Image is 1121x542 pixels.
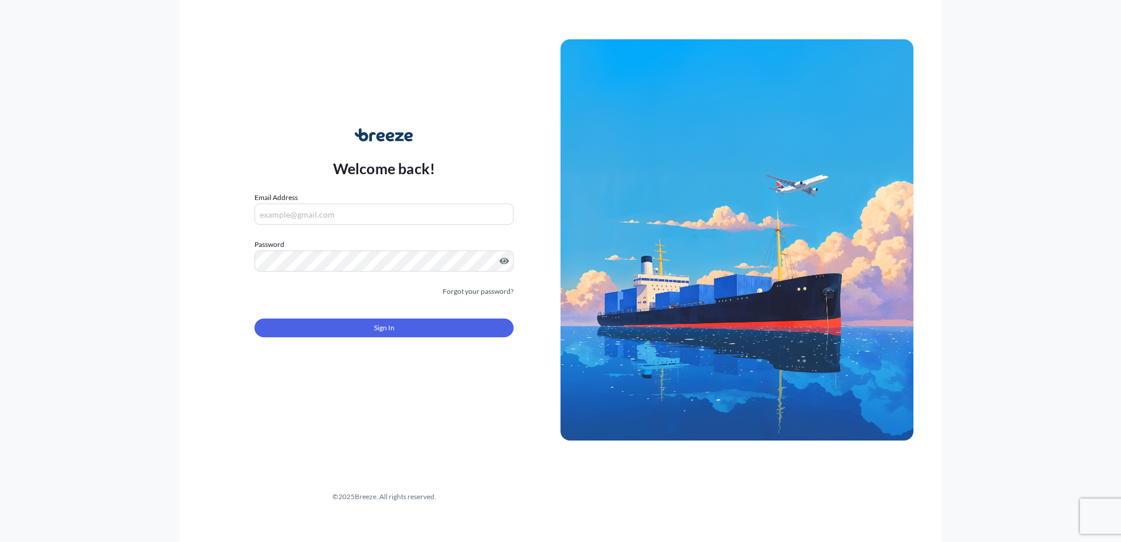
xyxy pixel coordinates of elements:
[254,319,514,337] button: Sign In
[443,286,514,297] a: Forgot your password?
[208,491,560,503] div: © 2025 Breeze. All rights reserved.
[500,256,509,266] button: Show password
[254,192,298,204] label: Email Address
[374,322,395,334] span: Sign In
[333,159,436,178] p: Welcome back!
[560,39,913,441] img: Ship illustration
[254,239,514,250] label: Password
[254,204,514,225] input: example@gmail.com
